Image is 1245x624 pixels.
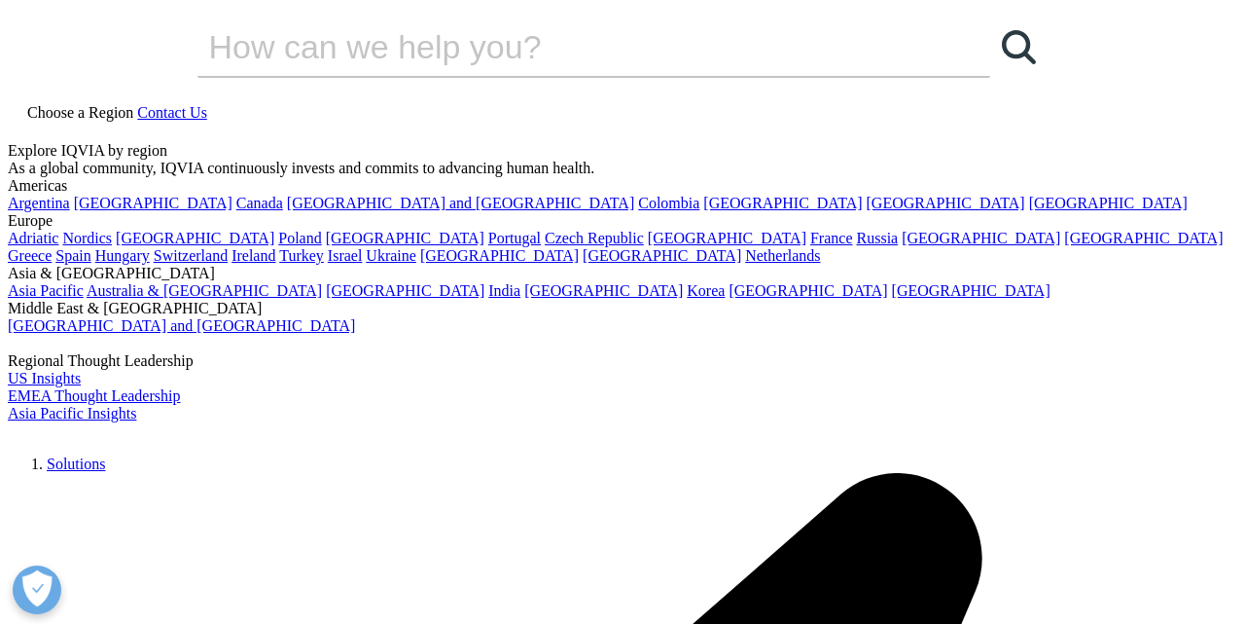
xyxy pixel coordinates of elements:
a: Search [990,18,1049,76]
div: Europe [8,212,1237,230]
a: [GEOGRAPHIC_DATA] [703,195,862,211]
button: Open Preferences [13,566,61,614]
a: Turkey [279,247,324,264]
a: EMEA Thought Leadership [8,387,180,404]
a: France [810,230,853,246]
a: [GEOGRAPHIC_DATA] [867,195,1025,211]
a: [GEOGRAPHIC_DATA] [1029,195,1188,211]
a: Portugal [488,230,541,246]
a: [GEOGRAPHIC_DATA] [524,282,683,299]
a: Australia & [GEOGRAPHIC_DATA] [87,282,322,299]
div: Asia & [GEOGRAPHIC_DATA] [8,265,1237,282]
a: US Insights [8,370,81,386]
a: Argentina [8,195,70,211]
a: Czech Republic [545,230,644,246]
a: Canada [236,195,283,211]
a: [GEOGRAPHIC_DATA] and [GEOGRAPHIC_DATA] [8,317,355,334]
span: Choose a Region [27,104,133,121]
input: Search [197,18,935,76]
a: Asia Pacific Insights [8,405,136,422]
a: Ireland [231,247,275,264]
a: [GEOGRAPHIC_DATA] [420,247,579,264]
a: Hungary [95,247,150,264]
a: Russia [857,230,899,246]
a: Switzerland [154,247,228,264]
a: [GEOGRAPHIC_DATA] [326,230,484,246]
div: Americas [8,177,1237,195]
a: [GEOGRAPHIC_DATA] [74,195,232,211]
a: Nordics [62,230,112,246]
a: Solutions [47,456,105,472]
a: Asia Pacific [8,282,84,299]
svg: Search [1002,30,1036,64]
a: [GEOGRAPHIC_DATA] [326,282,484,299]
a: [GEOGRAPHIC_DATA] [1064,230,1223,246]
a: [GEOGRAPHIC_DATA] [892,282,1050,299]
a: [GEOGRAPHIC_DATA] [116,230,274,246]
a: Spain [55,247,90,264]
a: Netherlands [745,247,820,264]
a: Greece [8,247,52,264]
a: Colombia [638,195,699,211]
div: Middle East & [GEOGRAPHIC_DATA] [8,300,1237,317]
a: [GEOGRAPHIC_DATA] [729,282,887,299]
a: [GEOGRAPHIC_DATA] [583,247,741,264]
a: Adriatic [8,230,58,246]
a: [GEOGRAPHIC_DATA] [902,230,1060,246]
a: [GEOGRAPHIC_DATA] [648,230,806,246]
a: India [488,282,520,299]
a: Poland [278,230,321,246]
a: [GEOGRAPHIC_DATA] and [GEOGRAPHIC_DATA] [287,195,634,211]
a: Korea [687,282,725,299]
a: Israel [328,247,363,264]
div: As a global community, IQVIA continuously invests and commits to advancing human health. [8,160,1237,177]
div: Explore IQVIA by region [8,142,1237,160]
a: Ukraine [366,247,416,264]
div: Regional Thought Leadership [8,352,1237,370]
a: Contact Us [137,104,207,121]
